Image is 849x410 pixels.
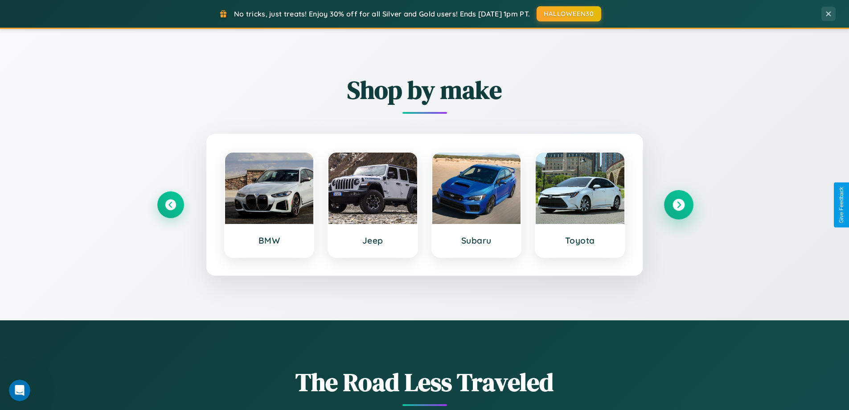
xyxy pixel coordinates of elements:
h3: Subaru [441,235,512,246]
button: HALLOWEEN30 [537,6,601,21]
h3: Jeep [337,235,408,246]
h3: BMW [234,235,305,246]
h2: Shop by make [157,73,692,107]
div: Give Feedback [838,187,845,223]
h3: Toyota [545,235,615,246]
h1: The Road Less Traveled [157,365,692,399]
span: No tricks, just treats! Enjoy 30% off for all Silver and Gold users! Ends [DATE] 1pm PT. [234,9,530,18]
iframe: Intercom live chat [9,380,30,401]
